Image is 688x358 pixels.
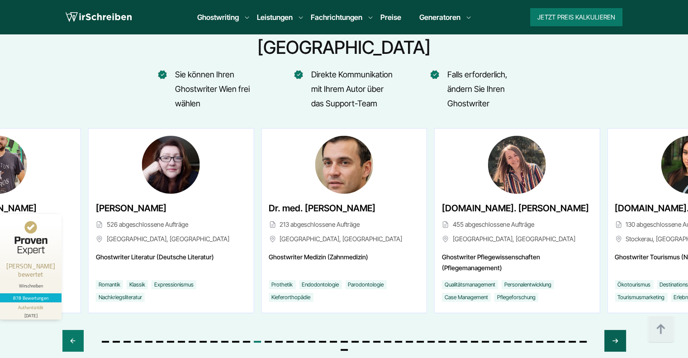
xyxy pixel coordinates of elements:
[269,234,419,244] span: [GEOGRAPHIC_DATA], [GEOGRAPHIC_DATA]
[269,293,313,302] li: Kieferorthopädie
[502,280,554,289] li: Personalentwicklung
[442,280,498,289] li: Qualitätsmanagement
[442,201,589,215] span: [DOMAIN_NAME]. [PERSON_NAME]
[62,15,626,58] h2: Holen Sie die besten akademischen Ghostwriter aus [GEOGRAPHIC_DATA]
[88,128,254,313] div: 14 / 46
[269,252,419,273] span: Ghostwriter Medizin (Zahnmedizin)
[311,12,362,23] a: Fachrichtungen
[384,341,391,343] span: Go to slide 27
[167,341,174,343] span: Go to slide 7
[189,341,196,343] span: Go to slide 9
[493,341,500,343] span: Go to slide 37
[536,341,543,343] span: Go to slide 41
[442,252,592,273] span: Ghostwriter Pflegewissenschaften (Pflegemanagement)
[315,136,373,194] img: Dr. med. Arthur Diaz
[257,12,293,23] a: Leistungen
[18,304,44,311] div: Authentizität
[525,341,532,343] span: Go to slide 40
[547,341,554,343] span: Go to slide 42
[299,280,342,289] li: Endodontologie
[102,341,109,343] span: Go to slide 1
[330,341,337,343] span: Go to slide 22
[127,280,148,289] li: Klassik
[442,293,491,302] li: Case Management
[514,341,522,343] span: Go to slide 39
[351,341,359,343] span: Go to slide 24
[579,341,587,343] span: Go to slide 45
[406,341,413,343] span: Go to slide 29
[243,341,250,343] span: Go to slide 14
[319,341,326,343] span: Go to slide 21
[530,8,622,26] button: Jetzt Preis kalkulieren
[113,341,120,343] span: Go to slide 2
[152,280,196,289] li: Expressionismus
[123,341,131,343] span: Go to slide 3
[96,293,145,302] li: Nachkriegsliteratur
[261,128,427,313] div: 15 / 46
[488,136,546,194] img: B.Sc. Lara Paul
[558,341,565,343] span: Go to slide 43
[96,219,246,230] span: 526 abgeschlossene Aufträge
[434,128,600,313] div: 16 / 46
[297,341,304,343] span: Go to slide 19
[419,12,460,23] a: Generatoren
[647,316,674,343] img: button top
[158,67,258,111] li: Sie können Ihren Ghostwriter Wien frei wählen
[96,252,246,273] span: Ghostwriter Literatur (Deutsche Literatur)
[308,341,315,343] span: Go to slide 20
[62,330,84,352] div: Previous slide
[156,341,163,343] span: Go to slide 6
[178,341,185,343] span: Go to slide 8
[460,341,467,343] span: Go to slide 34
[269,219,419,230] span: 213 abgeschlossene Aufträge
[341,349,348,351] span: Go to slide 46
[417,341,424,343] span: Go to slide 30
[604,330,626,352] div: Next slide
[482,341,489,343] span: Go to slide 36
[345,280,386,289] li: Parodontologie
[4,283,58,289] div: Wirschreiben
[197,12,239,23] a: Ghostwriting
[503,341,511,343] span: Go to slide 38
[373,341,380,343] span: Go to slide 26
[96,201,166,215] span: [PERSON_NAME]
[221,341,228,343] span: Go to slide 12
[380,13,401,22] a: Preise
[145,341,152,343] span: Go to slide 5
[615,293,667,302] li: Tourismusmarketing
[431,67,530,111] li: Falls erforderlich, ändern Sie Ihren Ghostwriter
[269,201,375,215] span: Dr. med. [PERSON_NAME]
[449,341,456,343] span: Go to slide 33
[66,10,132,24] img: logo wirschreiben
[232,341,239,343] span: Go to slide 13
[615,280,653,289] li: Ökotourismus
[4,311,58,318] div: [DATE]
[471,341,478,343] span: Go to slide 35
[395,341,402,343] span: Go to slide 28
[96,234,246,244] span: [GEOGRAPHIC_DATA], [GEOGRAPHIC_DATA]
[427,341,435,343] span: Go to slide 31
[438,341,446,343] span: Go to slide 32
[294,67,394,111] li: Direkte Kommunikation mit Ihrem Autor über das Support-Team
[341,341,348,343] span: Go to slide 23
[442,234,592,244] span: [GEOGRAPHIC_DATA], [GEOGRAPHIC_DATA]
[96,280,123,289] li: Romantik
[134,341,142,343] span: Go to slide 4
[199,341,207,343] span: Go to slide 10
[286,341,294,343] span: Go to slide 18
[269,280,295,289] li: Prothetik
[254,341,261,343] span: Go to slide 15
[442,219,592,230] span: 455 abgeschlossene Aufträge
[210,341,218,343] span: Go to slide 11
[494,293,538,302] li: Pflegeforschung
[275,341,283,343] span: Go to slide 17
[569,341,576,343] span: Go to slide 44
[142,136,200,194] img: B.A. Sabina Ziegler
[265,341,272,343] span: Go to slide 16
[362,341,370,343] span: Go to slide 25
